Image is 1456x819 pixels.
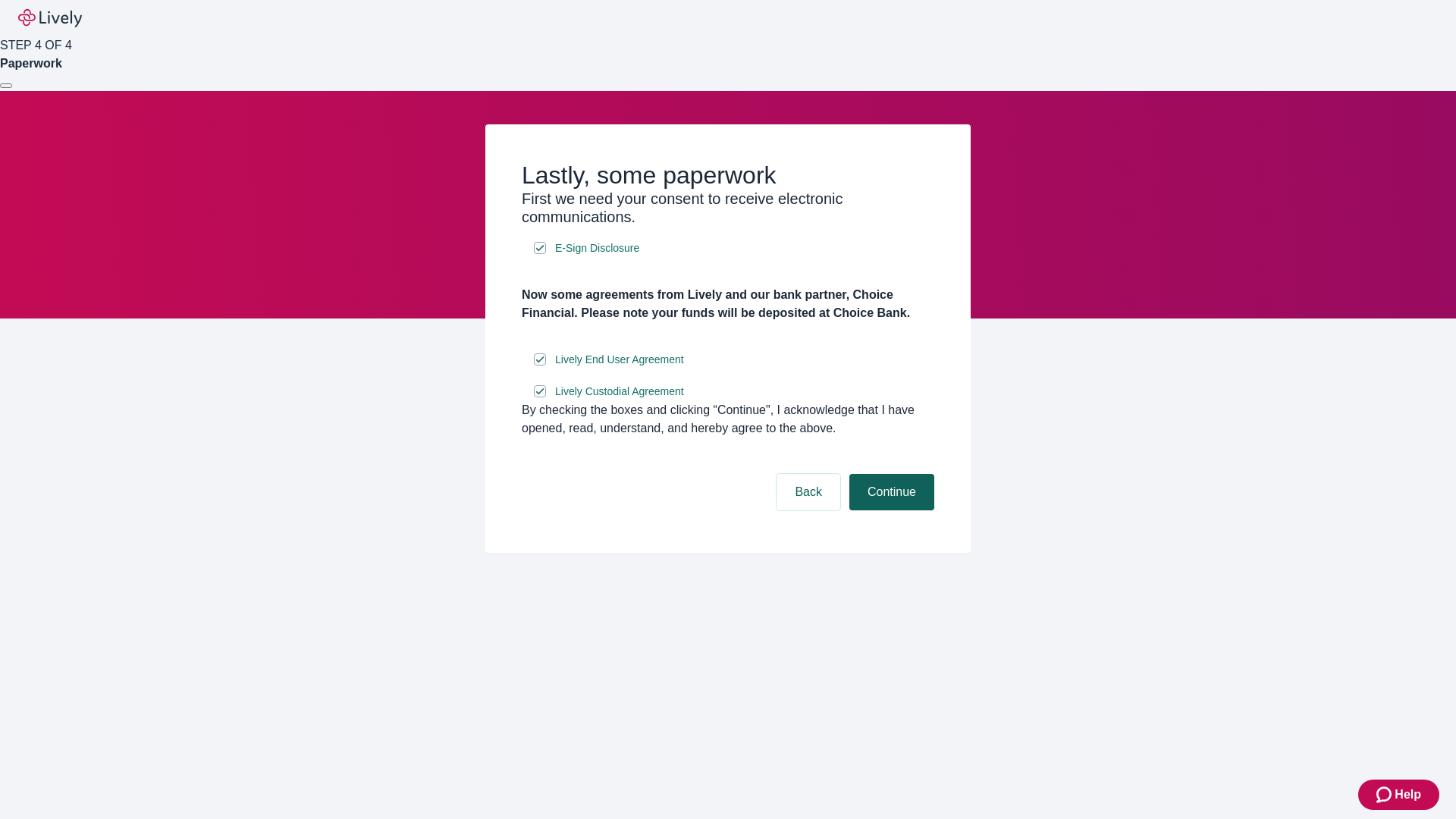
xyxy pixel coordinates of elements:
a: e-sign disclosure document [552,382,687,401]
img: Lively [18,9,82,27]
button: Continue [849,474,934,510]
div: By checking the boxes and clicking “Continue", I acknowledge that I have opened, read, understand... [522,401,934,438]
a: e-sign disclosure document [552,350,687,369]
button: Back [777,474,840,510]
span: Lively Custodial Agreement [555,384,684,400]
a: e-sign disclosure document [552,239,642,258]
h2: Lastly, some paperwork [522,161,934,190]
span: Lively End User Agreement [555,352,684,368]
button: Zendesk support iconHelp [1358,780,1439,810]
h4: Now some agreements from Lively and our bank partner, Choice Financial. Please note your funds wi... [522,286,934,322]
span: Help [1395,786,1421,804]
span: E-Sign Disclosure [555,240,639,256]
svg: Zendesk support icon [1376,786,1395,804]
h3: First we need your consent to receive electronic communications. [522,190,934,226]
